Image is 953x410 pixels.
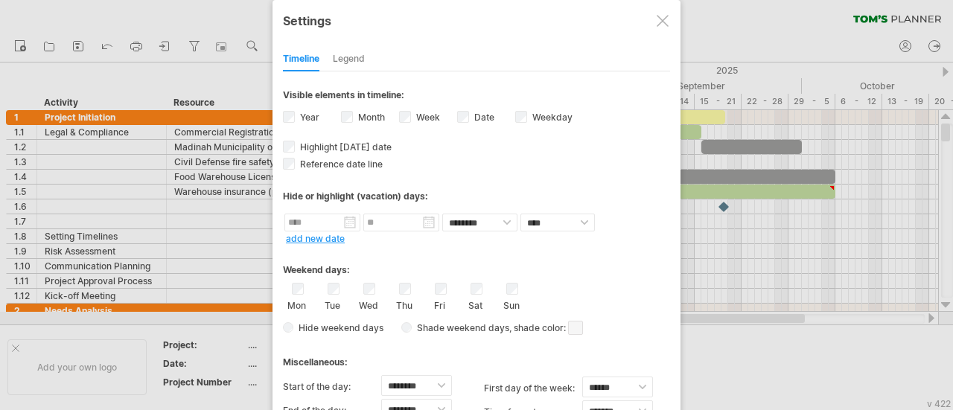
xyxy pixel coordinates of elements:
div: Miscellaneous: [283,342,670,371]
label: Sun [502,297,520,311]
span: Reference date line [297,158,383,170]
label: first day of the week: [484,377,582,400]
label: Year [297,112,319,123]
div: Settings [283,7,670,33]
div: Visible elements in timeline: [283,89,670,105]
div: Timeline [283,48,319,71]
label: Thu [395,297,413,311]
label: Mon [287,297,306,311]
label: Date [471,112,494,123]
label: Fri [430,297,449,311]
label: Start of the day: [283,375,381,399]
div: Hide or highlight (vacation) days: [283,190,670,202]
label: Week [413,112,440,123]
span: click here to change the shade color [568,321,583,335]
span: Highlight [DATE] date [297,141,392,153]
div: Legend [333,48,365,71]
label: Tue [323,297,342,311]
span: Hide weekend days [293,322,383,333]
div: Weekend days: [283,250,670,279]
span: Shade weekend days [412,322,509,333]
label: Month [355,112,385,123]
a: add new date [286,233,345,244]
label: Weekday [529,112,573,123]
label: Wed [359,297,377,311]
span: , shade color: [509,319,583,337]
label: Sat [466,297,485,311]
